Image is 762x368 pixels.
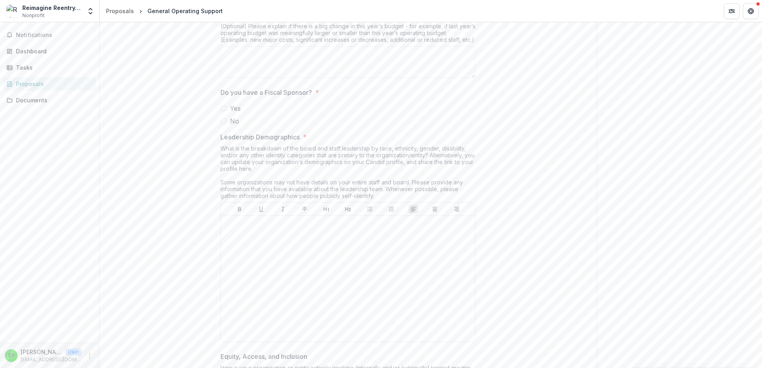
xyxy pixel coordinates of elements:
[103,5,137,17] a: Proposals
[106,7,134,15] div: Proposals
[408,204,418,214] button: Align Left
[16,63,90,72] div: Tasks
[256,204,266,214] button: Underline
[21,356,82,363] p: [EMAIL_ADDRESS][DOMAIN_NAME]
[21,348,62,356] p: [PERSON_NAME]
[220,145,475,202] div: What is the breakdown of the board and staff leadership by race, ethnicity, gender, disability, a...
[3,61,96,74] a: Tasks
[103,5,226,17] nav: breadcrumb
[3,29,96,41] button: Notifications
[300,204,309,214] button: Strike
[387,204,396,214] button: Ordered List
[16,96,90,104] div: Documents
[22,12,45,19] span: Nonprofit
[220,23,475,46] div: (Optional) Please explain if there is a big change in this year’s budget - for example, if last y...
[147,7,223,15] div: General Operating Support
[220,352,307,361] p: Equity, Access, and Inclusion
[322,204,331,214] button: Heading 1
[16,47,90,55] div: Dashboard
[230,116,239,126] span: No
[430,204,440,214] button: Align Center
[343,204,353,214] button: Heading 2
[230,104,241,113] span: Yes
[365,204,375,214] button: Bullet List
[3,94,96,107] a: Documents
[235,204,244,214] button: Bold
[743,3,759,19] button: Get Help
[22,4,82,12] div: Reimagine Reentry, Inc.
[16,80,90,88] div: Proposals
[8,353,15,358] div: Sydney Yates
[724,3,740,19] button: Partners
[3,77,96,90] a: Proposals
[220,132,300,142] p: Leadership Demographics
[220,88,312,97] p: Do you have a Fiscal Sponsor?
[3,45,96,58] a: Dashboard
[278,204,288,214] button: Italicize
[85,3,96,19] button: Open entity switcher
[16,32,93,39] span: Notifications
[6,5,19,18] img: Reimagine Reentry, Inc.
[85,351,94,360] button: More
[452,204,462,214] button: Align Right
[65,348,82,356] p: User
